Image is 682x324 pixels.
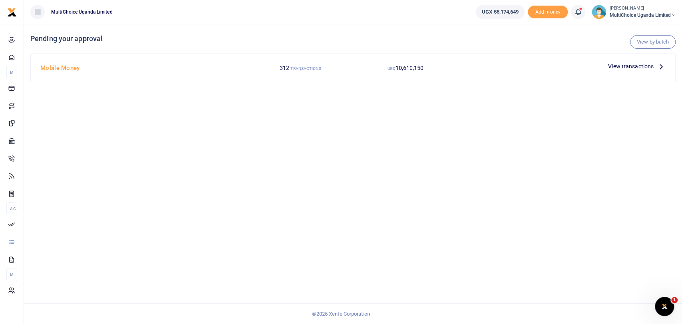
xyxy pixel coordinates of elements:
span: 10,610,150 [395,65,424,71]
h4: Mobile Money [40,64,245,72]
li: Wallet ballance [473,5,528,19]
span: Add money [528,6,568,19]
span: View transactions [608,62,654,71]
li: Toup your wallet [528,6,568,19]
h4: Pending your approval [30,34,676,43]
a: logo-small logo-large logo-large [7,9,17,15]
a: profile-user [PERSON_NAME] MultiChoice Uganda Limited [592,5,676,19]
a: View by batch [630,35,676,49]
a: UGX 55,174,649 [476,5,525,19]
img: profile-user [592,5,606,19]
a: Add money [528,8,568,14]
small: [PERSON_NAME] [609,5,676,12]
span: 1 [671,297,678,303]
li: M [6,66,17,79]
li: Ac [6,202,17,215]
span: MultiChoice Uganda Limited [48,8,116,16]
iframe: Intercom live chat [655,297,674,316]
small: TRANSACTIONS [290,66,321,71]
li: M [6,268,17,281]
span: UGX 55,174,649 [482,8,519,16]
img: logo-small [7,8,17,17]
span: MultiChoice Uganda Limited [609,12,676,19]
small: UGX [388,66,395,71]
span: 312 [280,65,289,71]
